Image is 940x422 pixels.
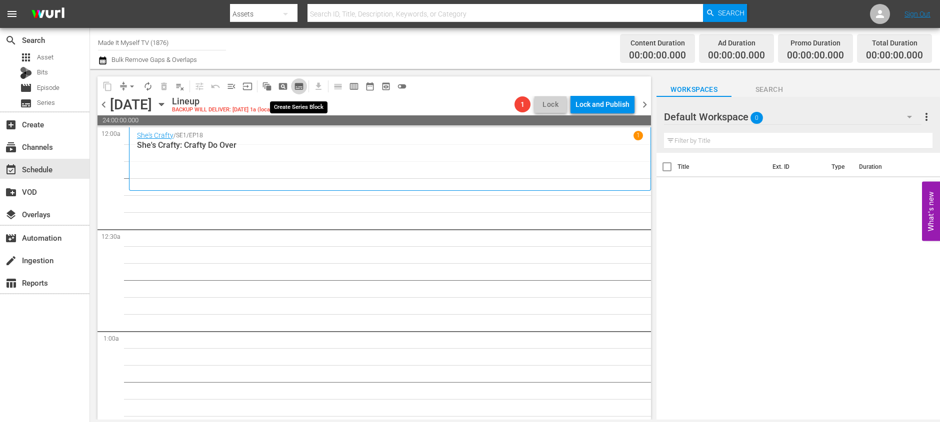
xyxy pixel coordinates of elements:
[787,50,844,61] span: 00:00:00.000
[866,36,923,50] div: Total Duration
[853,153,913,181] th: Duration
[362,78,378,94] span: Month Calendar View
[242,81,252,91] span: input
[656,83,731,96] span: Workspaces
[514,100,530,108] span: 1
[137,131,173,139] a: She's Crafty
[255,76,275,96] span: Refresh All Search Blocks
[731,83,806,96] span: Search
[904,10,930,18] a: Sign Out
[787,36,844,50] div: Promo Duration
[20,51,32,63] span: Asset
[920,111,932,123] span: more_vert
[127,81,137,91] span: arrow_drop_down
[6,8,18,20] span: menu
[866,50,923,61] span: 00:00:00.000
[37,52,53,62] span: Asset
[137,140,643,150] p: She's Crafty: Crafty Do Over
[294,81,304,91] span: subtitles_outlined
[5,141,17,153] span: Channels
[378,78,394,94] span: View Backup
[5,34,17,46] span: Search
[664,103,921,131] div: Default Workspace
[175,81,185,91] span: playlist_remove_outlined
[118,81,128,91] span: compress
[708,50,765,61] span: 00:00:00.000
[172,107,273,113] div: BACKUP WILL DELIVER: [DATE] 1a (local)
[262,81,272,91] span: auto_awesome_motion_outlined
[365,81,375,91] span: date_range_outlined
[397,81,407,91] span: toggle_off
[825,153,853,181] th: Type
[20,97,32,109] span: Series
[5,232,17,244] span: Automation
[24,2,72,26] img: ans4CAIJ8jUAAAAAAAAAAAAAAAAAAAAAAAAgQb4GAAAAAAAAAAAAAAAAAAAAAAAAJMjXAAAAAAAAAAAAAAAAAAAAAAAAgAT5G...
[278,81,288,91] span: pageview_outlined
[5,255,17,267] span: Ingestion
[172,78,188,94] span: Clear Lineup
[922,181,940,241] button: Open Feedback Widget
[703,4,747,22] button: Search
[143,81,153,91] span: autorenew_outlined
[156,78,172,94] span: Select an event to delete
[207,78,223,94] span: Revert to Primary Episode
[176,132,189,139] p: SE1 /
[5,186,17,198] span: VOD
[97,98,110,111] span: chevron_left
[677,153,766,181] th: Title
[5,164,17,176] span: Schedule
[708,36,765,50] div: Ad Duration
[275,78,291,94] span: Create Search Block
[718,4,744,22] span: Search
[110,56,197,63] span: Bulk Remove Gaps & Overlaps
[172,96,273,107] div: Lineup
[349,81,359,91] span: calendar_view_week_outlined
[173,132,176,139] p: /
[5,209,17,221] span: Overlays
[189,132,203,139] p: EP18
[226,81,236,91] span: menu_open
[110,96,152,113] div: [DATE]
[37,67,48,77] span: Bits
[97,115,651,125] span: 24:00:00.000
[629,50,686,61] span: 00:00:00.000
[99,78,115,94] span: Copy Lineup
[140,78,156,94] span: Loop Content
[638,98,651,111] span: chevron_right
[750,107,763,128] span: 0
[5,119,17,131] span: Create
[5,277,17,289] span: Reports
[37,98,55,108] span: Series
[37,83,59,93] span: Episode
[636,132,640,139] p: 1
[575,95,629,113] div: Lock and Publish
[239,78,255,94] span: Update Metadata from Key Asset
[20,82,32,94] span: Episode
[766,153,825,181] th: Ext. ID
[920,105,932,129] button: more_vert
[629,36,686,50] div: Content Duration
[188,76,207,96] span: Customize Events
[20,67,32,79] div: Bits
[570,95,634,113] button: Lock and Publish
[538,99,562,110] span: Lock
[115,78,140,94] span: Remove Gaps & Overlaps
[381,81,391,91] span: preview_outlined
[534,96,566,113] button: Lock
